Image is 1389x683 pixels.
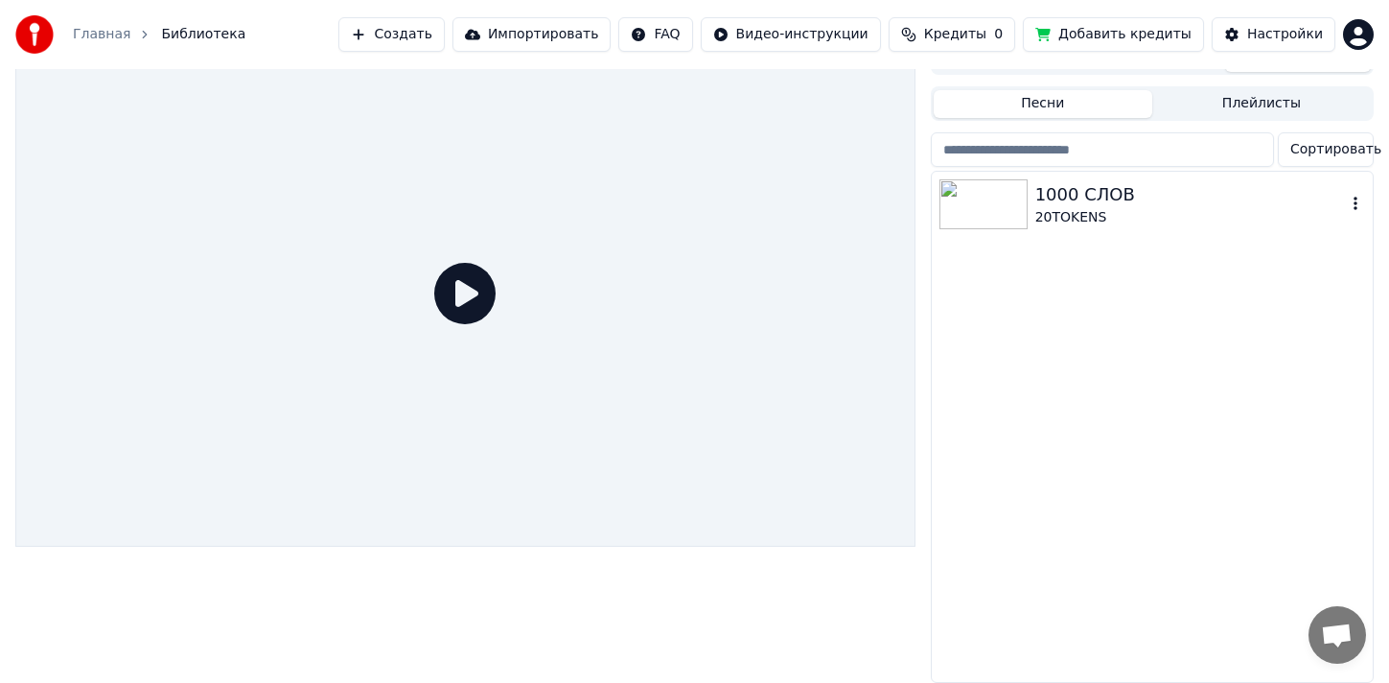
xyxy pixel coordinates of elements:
button: Настройки [1212,17,1335,52]
span: Сортировать [1290,140,1381,159]
button: Добавить кредиты [1023,17,1204,52]
span: Кредиты [924,25,986,44]
span: 0 [994,25,1003,44]
button: Видео-инструкции [701,17,881,52]
button: FAQ [618,17,692,52]
button: Импортировать [452,17,612,52]
nav: breadcrumb [73,25,245,44]
img: youka [15,15,54,54]
div: Открытый чат [1308,606,1366,664]
button: Песни [934,90,1152,118]
button: Плейлисты [1152,90,1371,118]
span: Библиотека [161,25,245,44]
div: Настройки [1247,25,1323,44]
button: Создать [338,17,444,52]
div: 20TOKENS [1035,208,1346,227]
a: Главная [73,25,130,44]
div: 1000 СЛОВ [1035,181,1346,208]
button: Кредиты0 [889,17,1015,52]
